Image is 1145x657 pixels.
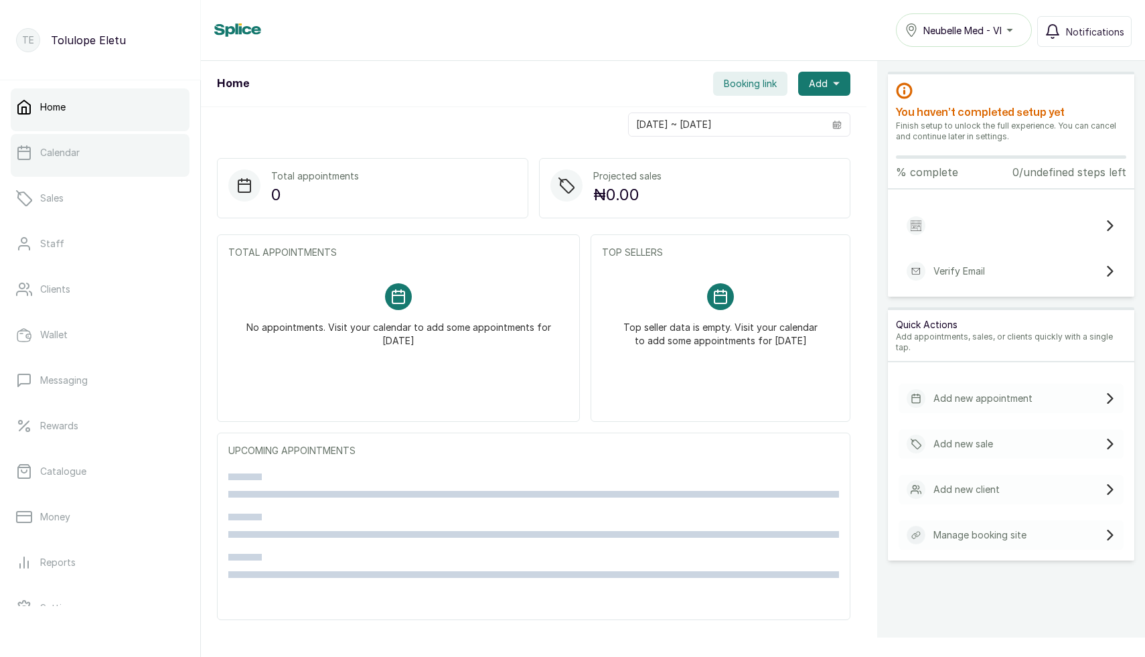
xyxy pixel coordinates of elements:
p: 0 [271,183,359,207]
a: Settings [11,589,189,627]
p: Sales [40,192,64,205]
p: % complete [896,164,958,180]
a: Messaging [11,362,189,399]
p: Clients [40,283,70,296]
p: Quick Actions [896,318,1126,332]
span: Notifications [1066,25,1124,39]
a: Home [11,88,189,126]
span: Booking link [724,77,777,90]
span: Neubelle Med - VI [923,23,1002,38]
p: Calendar [40,146,80,159]
button: Booking link [713,72,787,96]
button: Notifications [1037,16,1132,47]
p: UPCOMING APPOINTMENTS [228,444,839,457]
p: Verify Email [933,265,985,278]
p: Messaging [40,374,88,387]
p: Add new sale [933,437,993,451]
a: Catalogue [11,453,189,490]
p: 0/undefined steps left [1012,164,1126,180]
p: Reports [40,556,76,569]
a: Wallet [11,316,189,354]
p: Finish setup to unlock the full experience. You can cancel and continue later in settings. [896,121,1126,142]
button: Neubelle Med - VI [896,13,1032,47]
p: Add new appointment [933,392,1033,405]
p: Wallet [40,328,68,342]
svg: calendar [832,120,842,129]
p: TOP SELLERS [602,246,839,259]
span: Add [809,77,828,90]
p: Add appointments, sales, or clients quickly with a single tap. [896,332,1126,353]
p: Money [40,510,70,524]
a: Calendar [11,134,189,171]
a: Money [11,498,189,536]
p: Settings [40,601,78,615]
a: Reports [11,544,189,581]
p: ₦0.00 [593,183,662,207]
p: Top seller data is empty. Visit your calendar to add some appointments for [DATE] [618,310,823,348]
input: Select date [629,113,824,136]
h1: Home [217,76,249,92]
p: No appointments. Visit your calendar to add some appointments for [DATE] [244,310,552,348]
a: Rewards [11,407,189,445]
a: Staff [11,225,189,263]
p: Catalogue [40,465,86,478]
p: Rewards [40,419,78,433]
button: Add [798,72,850,96]
p: TOTAL APPOINTMENTS [228,246,568,259]
p: Home [40,100,66,114]
p: TE [22,33,34,47]
p: Projected sales [593,169,662,183]
p: Staff [40,237,64,250]
a: Clients [11,271,189,308]
p: Total appointments [271,169,359,183]
p: Tolulope Eletu [51,32,126,48]
p: Add new client [933,483,1000,496]
p: Manage booking site [933,528,1026,542]
h2: You haven’t completed setup yet [896,104,1126,121]
a: Sales [11,179,189,217]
